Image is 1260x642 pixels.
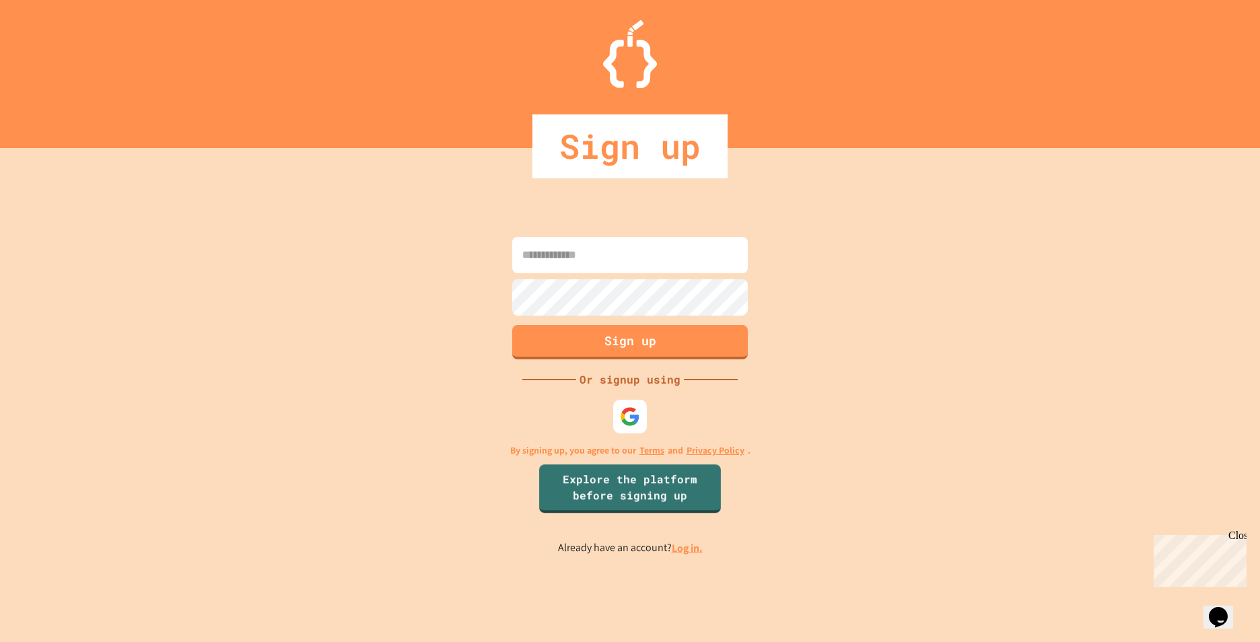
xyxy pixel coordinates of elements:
p: Already have an account? [558,540,703,557]
p: By signing up, you agree to our and . [510,443,750,458]
div: Or signup using [576,371,684,388]
a: Explore the platform before signing up [539,464,721,513]
a: Privacy Policy [687,443,744,458]
button: Sign up [512,325,748,359]
iframe: chat widget [1148,530,1247,587]
a: Log in. [672,541,703,555]
img: google-icon.svg [620,406,640,427]
img: Logo.svg [603,20,657,88]
div: Chat with us now!Close [5,5,93,85]
iframe: chat widget [1203,588,1247,629]
a: Terms [639,443,664,458]
div: Sign up [532,114,728,178]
